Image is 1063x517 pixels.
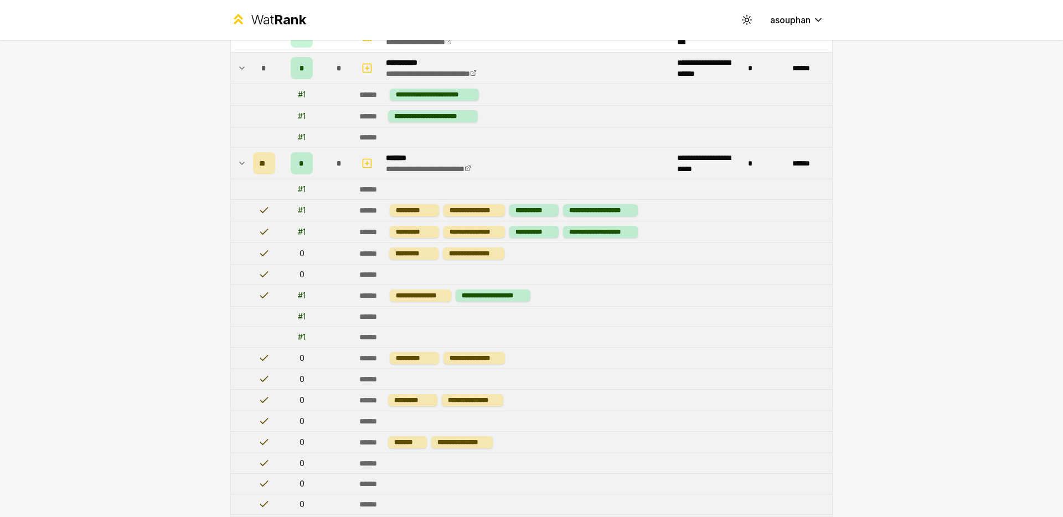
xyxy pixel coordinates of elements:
[280,474,324,494] td: 0
[298,226,306,237] div: # 1
[298,290,306,301] div: # 1
[298,184,306,195] div: # 1
[280,369,324,389] td: 0
[770,13,811,27] span: asouphan
[298,332,306,343] div: # 1
[761,10,833,30] button: asouphan
[280,390,324,411] td: 0
[298,311,306,322] div: # 1
[280,453,324,473] td: 0
[274,12,306,28] span: Rank
[280,432,324,453] td: 0
[298,89,306,100] div: # 1
[298,111,306,122] div: # 1
[280,411,324,431] td: 0
[280,265,324,285] td: 0
[280,348,324,369] td: 0
[230,11,306,29] a: WatRank
[280,494,324,514] td: 0
[298,205,306,216] div: # 1
[251,11,306,29] div: Wat
[298,132,306,143] div: # 1
[280,243,324,264] td: 0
